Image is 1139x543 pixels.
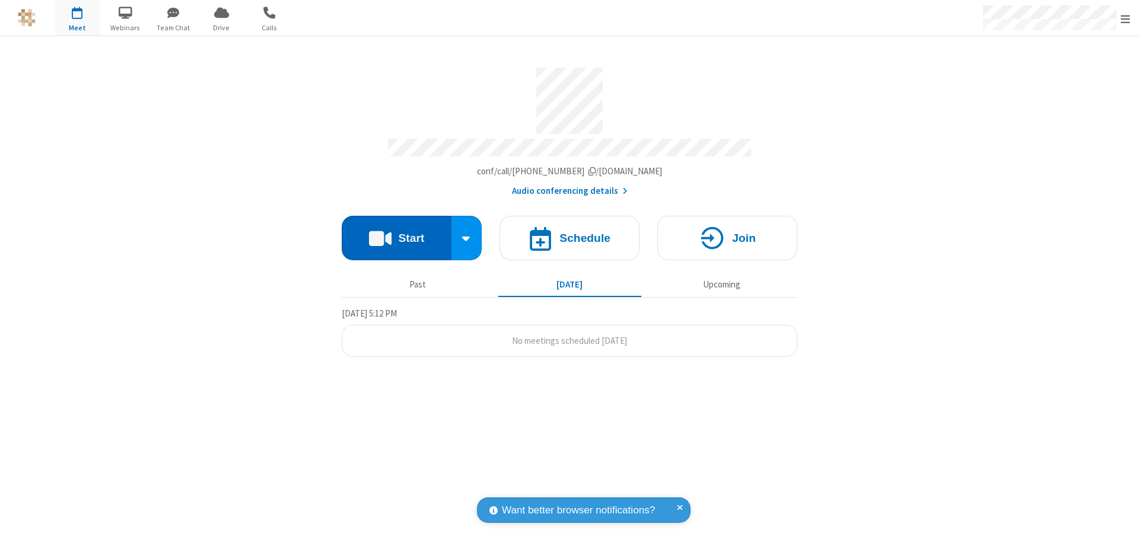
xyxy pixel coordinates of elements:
[499,216,640,260] button: Schedule
[103,23,148,33] span: Webinars
[559,232,610,244] h4: Schedule
[512,335,627,346] span: No meetings scheduled [DATE]
[342,308,397,319] span: [DATE] 5:12 PM
[55,23,100,33] span: Meet
[342,216,451,260] button: Start
[502,503,655,518] span: Want better browser notifications?
[199,23,244,33] span: Drive
[342,306,797,357] section: Today's Meetings
[512,184,628,198] button: Audio conferencing details
[342,59,797,198] section: Account details
[477,165,663,177] span: Copy my meeting room link
[247,23,292,33] span: Calls
[657,216,797,260] button: Join
[398,232,424,244] h4: Start
[498,273,641,296] button: [DATE]
[18,9,36,27] img: QA Selenium DO NOT DELETE OR CHANGE
[477,165,663,178] button: Copy my meeting room linkCopy my meeting room link
[151,23,196,33] span: Team Chat
[451,216,482,260] div: Start conference options
[732,232,756,244] h4: Join
[650,273,793,296] button: Upcoming
[346,273,489,296] button: Past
